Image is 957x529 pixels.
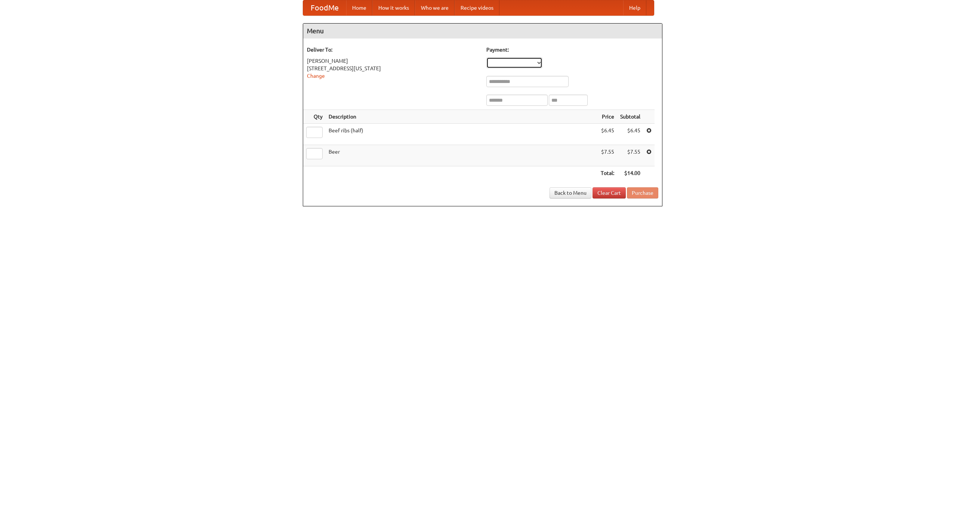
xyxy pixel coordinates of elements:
[303,110,326,124] th: Qty
[303,0,346,15] a: FoodMe
[346,0,372,15] a: Home
[303,24,662,39] h4: Menu
[598,124,617,145] td: $6.45
[307,65,479,72] div: [STREET_ADDRESS][US_STATE]
[455,0,499,15] a: Recipe videos
[307,46,479,53] h5: Deliver To:
[617,124,643,145] td: $6.45
[617,166,643,180] th: $14.00
[627,187,658,199] button: Purchase
[623,0,646,15] a: Help
[326,145,598,166] td: Beer
[598,145,617,166] td: $7.55
[326,124,598,145] td: Beef ribs (half)
[486,46,658,53] h5: Payment:
[307,57,479,65] div: [PERSON_NAME]
[372,0,415,15] a: How it works
[617,110,643,124] th: Subtotal
[307,73,325,79] a: Change
[617,145,643,166] td: $7.55
[550,187,591,199] a: Back to Menu
[598,166,617,180] th: Total:
[415,0,455,15] a: Who we are
[598,110,617,124] th: Price
[326,110,598,124] th: Description
[593,187,626,199] a: Clear Cart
